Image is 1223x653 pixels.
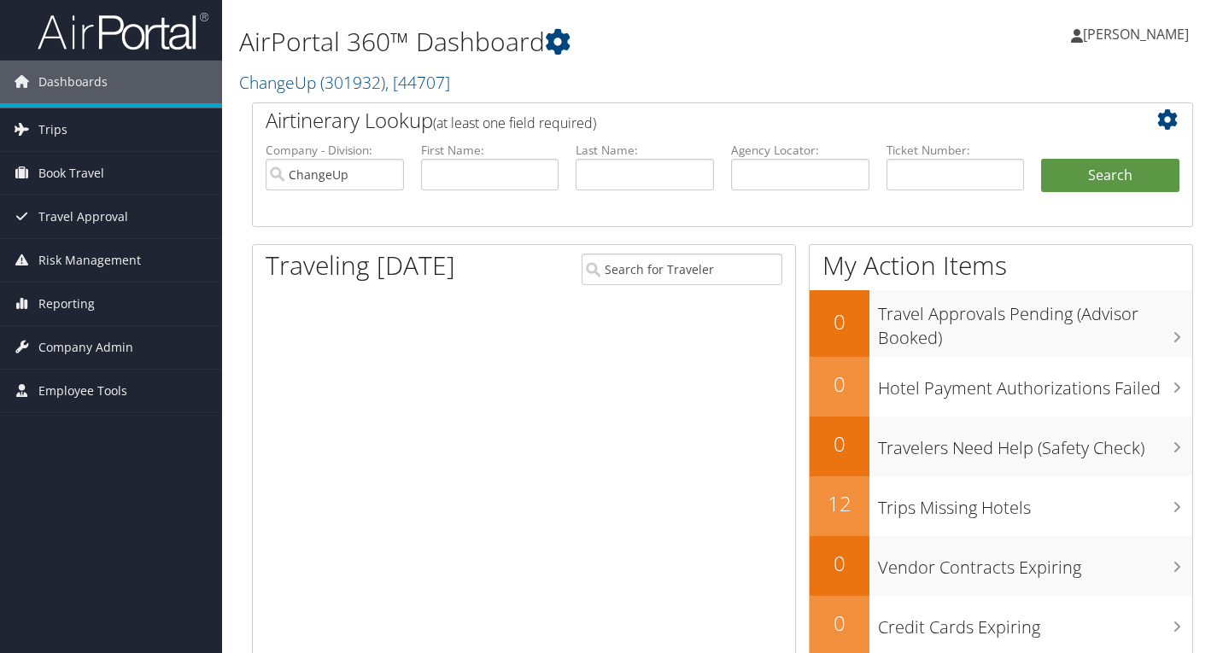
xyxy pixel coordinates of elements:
[266,106,1101,135] h2: Airtinerary Lookup
[810,370,869,399] h2: 0
[576,142,714,159] label: Last Name:
[810,549,869,578] h2: 0
[810,429,869,458] h2: 0
[878,487,1192,520] h3: Trips Missing Hotels
[38,108,67,151] span: Trips
[1041,159,1179,193] button: Search
[731,142,869,159] label: Agency Locator:
[38,195,128,238] span: Travel Approval
[320,71,385,94] span: ( 301932 )
[810,417,1192,476] a: 0Travelers Need Help (Safety Check)
[810,536,1192,596] a: 0Vendor Contracts Expiring
[878,607,1192,639] h3: Credit Cards Expiring
[1071,9,1206,60] a: [PERSON_NAME]
[810,609,869,638] h2: 0
[38,283,95,325] span: Reporting
[38,11,208,51] img: airportal-logo.png
[878,428,1192,460] h3: Travelers Need Help (Safety Check)
[38,326,133,369] span: Company Admin
[1083,25,1189,44] span: [PERSON_NAME]
[38,239,141,282] span: Risk Management
[887,142,1025,159] label: Ticket Number:
[582,254,781,285] input: Search for Traveler
[266,248,455,283] h1: Traveling [DATE]
[878,547,1192,580] h3: Vendor Contracts Expiring
[385,71,450,94] span: , [ 44707 ]
[810,290,1192,356] a: 0Travel Approvals Pending (Advisor Booked)
[38,152,104,195] span: Book Travel
[266,142,404,159] label: Company - Division:
[239,71,450,94] a: ChangeUp
[421,142,559,159] label: First Name:
[878,294,1192,350] h3: Travel Approvals Pending (Advisor Booked)
[433,114,596,132] span: (at least one field required)
[810,357,1192,417] a: 0Hotel Payment Authorizations Failed
[810,248,1192,283] h1: My Action Items
[239,24,884,60] h1: AirPortal 360™ Dashboard
[810,476,1192,536] a: 12Trips Missing Hotels
[38,61,108,103] span: Dashboards
[810,307,869,336] h2: 0
[878,368,1192,400] h3: Hotel Payment Authorizations Failed
[38,370,127,412] span: Employee Tools
[810,489,869,518] h2: 12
